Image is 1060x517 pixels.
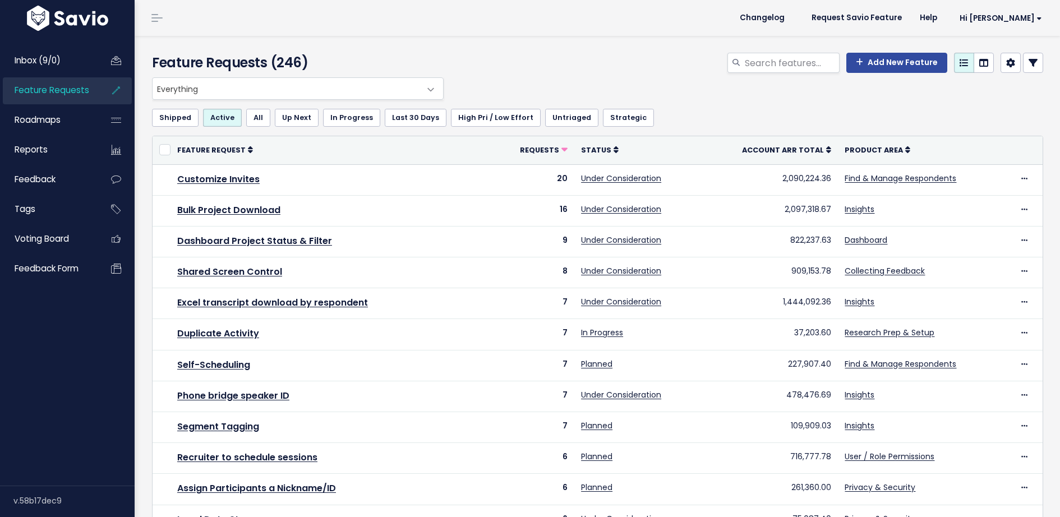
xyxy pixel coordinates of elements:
span: Status [581,145,611,155]
a: Shipped [152,109,199,127]
td: 16 [497,195,574,226]
a: Self-Scheduling [177,358,250,371]
a: Duplicate Activity [177,327,259,340]
a: Dashboard [845,234,887,246]
ul: Filter feature requests [152,109,1043,127]
td: 7 [497,288,574,319]
a: In Progress [581,327,623,338]
td: 1,444,092.36 [709,288,838,319]
td: 227,907.40 [709,350,838,381]
a: High Pri / Low Effort [451,109,541,127]
a: Untriaged [545,109,598,127]
span: Feedback form [15,262,79,274]
span: Changelog [740,14,785,22]
a: Planned [581,451,612,462]
a: Research Prep & Setup [845,327,934,338]
td: 109,909.03 [709,412,838,443]
span: Feature Requests [15,84,89,96]
td: 909,153.78 [709,257,838,288]
a: Phone bridge speaker ID [177,389,289,402]
span: Reports [15,144,48,155]
td: 9 [497,226,574,257]
a: Find & Manage Respondents [845,358,956,370]
a: Feature Request [177,144,253,155]
td: 822,237.63 [709,226,838,257]
a: Excel transcript download by respondent [177,296,368,309]
a: Strategic [603,109,654,127]
span: Everything [153,78,421,99]
a: Customize Invites [177,173,260,186]
a: Under Consideration [581,265,661,276]
a: Insights [845,296,874,307]
a: Reports [3,137,93,163]
a: Insights [845,204,874,215]
a: Tags [3,196,93,222]
td: 478,476.69 [709,381,838,412]
a: Shared Screen Control [177,265,282,278]
a: Bulk Project Download [177,204,280,216]
a: Privacy & Security [845,482,915,493]
a: Account ARR Total [742,144,831,155]
span: Feature Request [177,145,246,155]
span: Account ARR Total [742,145,824,155]
h4: Feature Requests (246) [152,53,438,73]
span: Feedback [15,173,56,185]
a: All [246,109,270,127]
td: 20 [497,164,574,195]
span: Product Area [845,145,903,155]
a: Under Consideration [581,234,661,246]
td: 8 [497,257,574,288]
a: Help [911,10,946,26]
span: Roadmaps [15,114,61,126]
a: Collecting Feedback [845,265,925,276]
td: 6 [497,443,574,474]
div: v.58b17dec9 [13,486,135,515]
a: Active [203,109,242,127]
a: Last 30 Days [385,109,446,127]
a: Roadmaps [3,107,93,133]
td: 7 [497,350,574,381]
td: 2,097,318.67 [709,195,838,226]
a: Under Consideration [581,296,661,307]
a: Under Consideration [581,389,661,400]
td: 7 [497,412,574,443]
a: Insights [845,389,874,400]
a: Dashboard Project Status & Filter [177,234,332,247]
a: Under Consideration [581,204,661,215]
a: Inbox (9/0) [3,48,93,73]
span: Everything [152,77,444,100]
span: Voting Board [15,233,69,244]
a: User / Role Permissions [845,451,934,462]
a: Recruiter to schedule sessions [177,451,317,464]
a: In Progress [323,109,380,127]
span: Inbox (9/0) [15,54,61,66]
a: Requests [520,144,568,155]
td: 716,777.78 [709,443,838,474]
span: Hi [PERSON_NAME] [960,14,1042,22]
a: Planned [581,420,612,431]
span: Requests [520,145,559,155]
a: Assign Participants a Nickname/ID [177,482,336,495]
a: Product Area [845,144,910,155]
a: Voting Board [3,226,93,252]
input: Search features... [744,53,840,73]
a: Segment Tagging [177,420,259,433]
a: Feedback form [3,256,93,281]
a: Find & Manage Respondents [845,173,956,184]
a: Under Consideration [581,173,661,184]
a: Feature Requests [3,77,93,103]
td: 7 [497,319,574,350]
a: Status [581,144,619,155]
a: Request Savio Feature [803,10,911,26]
a: Add New Feature [846,53,947,73]
span: Tags [15,203,35,215]
a: Hi [PERSON_NAME] [946,10,1051,27]
a: Feedback [3,167,93,192]
a: Up Next [275,109,319,127]
td: 2,090,224.36 [709,164,838,195]
td: 261,360.00 [709,474,838,505]
img: logo-white.9d6f32f41409.svg [24,6,111,31]
td: 7 [497,381,574,412]
a: Planned [581,358,612,370]
td: 6 [497,474,574,505]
